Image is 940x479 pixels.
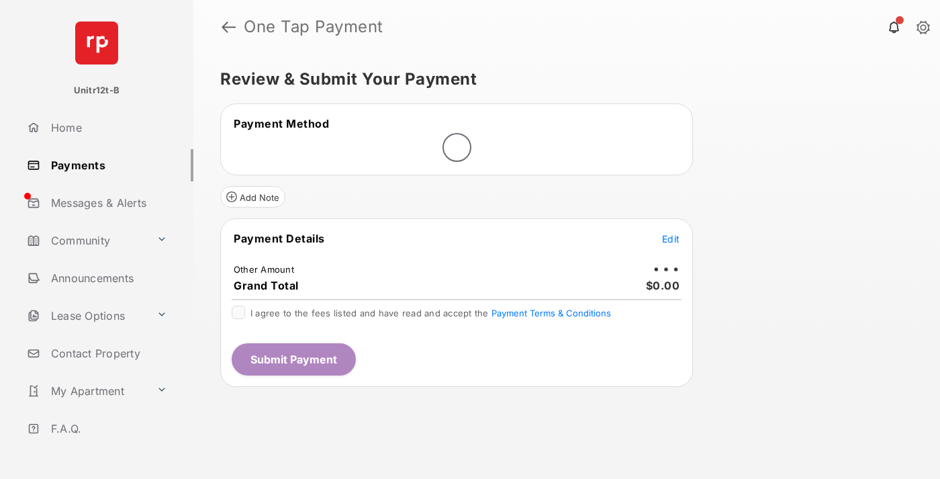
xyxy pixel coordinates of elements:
[21,187,193,219] a: Messages & Alerts
[662,232,679,245] button: Edit
[646,279,680,292] span: $0.00
[233,263,295,275] td: Other Amount
[21,300,151,332] a: Lease Options
[662,233,679,245] span: Edit
[220,71,902,87] h5: Review & Submit Your Payment
[234,279,299,292] span: Grand Total
[21,112,193,144] a: Home
[220,186,285,208] button: Add Note
[491,308,611,318] button: I agree to the fees listed and have read and accept the
[21,149,193,181] a: Payments
[21,262,193,294] a: Announcements
[232,343,356,376] button: Submit Payment
[250,308,611,318] span: I agree to the fees listed and have read and accept the
[244,19,383,35] strong: One Tap Payment
[21,412,193,445] a: F.A.Q.
[21,337,193,369] a: Contact Property
[234,232,325,245] span: Payment Details
[21,224,151,257] a: Community
[74,84,120,97] p: Unitr12t-B
[75,21,118,64] img: svg+xml;base64,PHN2ZyB4bWxucz0iaHR0cDovL3d3dy53My5vcmcvMjAwMC9zdmciIHdpZHRoPSI2NCIgaGVpZ2h0PSI2NC...
[21,375,151,407] a: My Apartment
[234,117,329,130] span: Payment Method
